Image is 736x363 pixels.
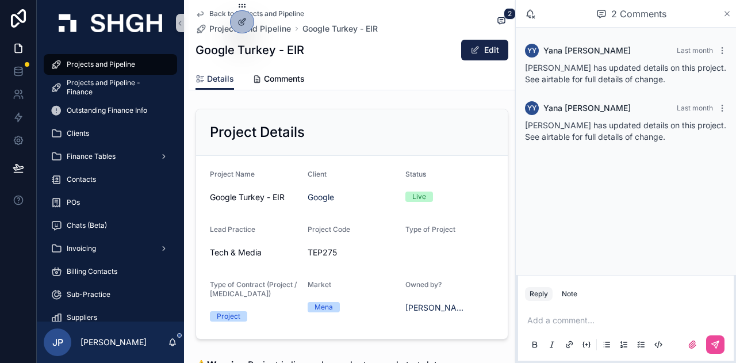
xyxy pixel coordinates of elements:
[315,302,333,312] div: Mena
[611,7,666,21] span: 2 Comments
[525,120,726,142] span: [PERSON_NAME] has updated details on this project. See airtable for full details of change.
[59,14,162,32] img: App logo
[543,102,631,114] span: Yana [PERSON_NAME]
[67,290,110,299] span: Sub-Practice
[37,46,184,322] div: scrollable content
[252,68,305,91] a: Comments
[207,73,234,85] span: Details
[677,104,713,112] span: Last month
[209,9,304,18] span: Back to Projects and Pipeline
[44,192,177,213] a: POs
[308,280,331,289] span: Market
[67,60,135,69] span: Projects and Pipeline
[504,8,516,20] span: 2
[195,68,234,90] a: Details
[195,42,304,58] h1: Google Turkey - EIR
[44,100,177,121] a: Outstanding Finance Info
[67,198,80,207] span: POs
[67,129,89,138] span: Clients
[67,152,116,161] span: Finance Tables
[405,280,442,289] span: Owned by?
[44,77,177,98] a: Projects and Pipeline - Finance
[461,40,508,60] button: Edit
[677,46,713,55] span: Last month
[44,238,177,259] a: Invoicing
[67,244,96,253] span: Invoicing
[210,192,298,203] span: Google Turkey - EIR
[525,63,726,84] span: [PERSON_NAME] has updated details on this project. See airtable for full details of change.
[308,192,334,203] a: Google
[44,261,177,282] a: Billing Contacts
[52,335,63,349] span: JP
[264,73,305,85] span: Comments
[44,146,177,167] a: Finance Tables
[67,267,117,276] span: Billing Contacts
[195,9,304,18] a: Back to Projects and Pipeline
[67,78,166,97] span: Projects and Pipeline - Finance
[543,45,631,56] span: Yana [PERSON_NAME]
[412,192,426,202] div: Live
[527,104,536,113] span: YY
[217,311,240,322] div: Project
[210,247,262,258] span: Tech & Media
[67,175,96,184] span: Contacts
[44,54,177,75] a: Projects and Pipeline
[308,170,327,178] span: Client
[44,215,177,236] a: Chats (Beta)
[527,46,536,55] span: YY
[195,23,291,35] a: Projects and Pipeline
[494,15,508,29] button: 2
[210,225,255,234] span: Lead Practice
[80,337,147,348] p: [PERSON_NAME]
[210,123,305,142] h2: Project Details
[67,221,107,230] span: Chats (Beta)
[405,302,470,314] a: [PERSON_NAME]
[44,169,177,190] a: Contacts
[405,170,426,178] span: Status
[67,106,147,115] span: Outstanding Finance Info
[67,313,97,322] span: Suppliers
[557,287,582,301] button: Note
[562,289,577,299] div: Note
[308,247,396,258] span: TEP275
[44,307,177,328] a: Suppliers
[210,280,297,298] span: Type of Contract (Project / [MEDICAL_DATA])
[209,23,291,35] span: Projects and Pipeline
[210,170,255,178] span: Project Name
[44,284,177,305] a: Sub-Practice
[405,225,455,234] span: Type of Project
[308,225,350,234] span: Project Code
[525,287,553,301] button: Reply
[44,123,177,144] a: Clients
[302,23,378,35] a: Google Turkey - EIR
